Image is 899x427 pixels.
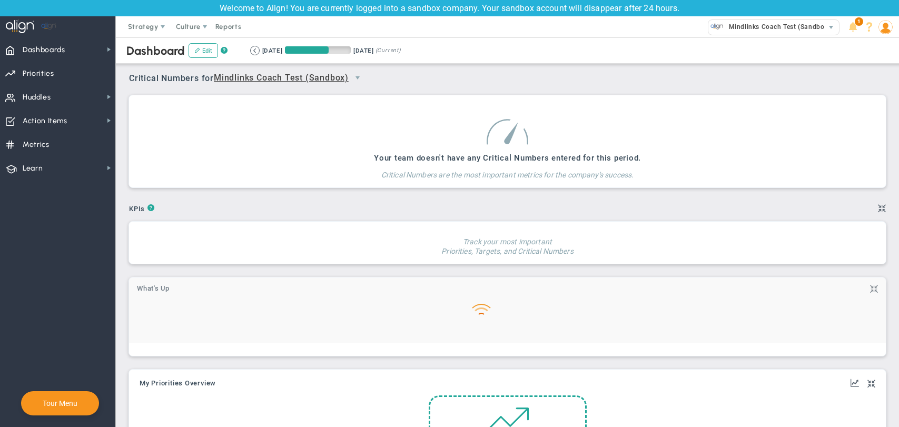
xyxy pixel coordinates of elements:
[824,20,839,35] span: select
[23,63,54,85] span: Priorities
[210,16,247,37] span: Reports
[374,163,641,180] h4: Critical Numbers are the most important metrics for the company's success.
[39,399,81,408] button: Tour Menu
[262,46,282,55] div: [DATE]
[710,20,724,33] img: 33500.Company.photo
[128,23,159,31] span: Strategy
[724,20,831,34] span: Mindlinks Coach Test (Sandbox)
[23,39,65,61] span: Dashboards
[250,46,260,55] button: Go to previous period
[23,110,67,132] span: Action Items
[23,86,51,108] span: Huddles
[855,17,863,26] span: 1
[861,16,877,37] li: Help & Frequently Asked Questions (FAQ)
[845,16,861,37] li: Announcements
[189,43,218,58] button: Edit
[441,230,574,256] h4: Track your most important Priorities, Targets, and Critical Numbers
[214,72,349,85] span: Mindlinks Coach Test (Sandbox)
[878,20,893,34] img: 207983.Person.photo
[126,44,185,58] span: Dashboard
[23,157,43,180] span: Learn
[140,380,216,388] button: My Priorities Overview
[349,69,367,87] span: select
[140,380,216,387] span: My Priorities Overview
[376,46,401,55] span: (Current)
[353,46,373,55] div: [DATE]
[285,46,351,54] div: Period Progress: 66% Day 60 of 90 with 30 remaining.
[129,69,369,88] span: Critical Numbers for
[176,23,201,31] span: Culture
[129,205,147,213] span: KPIs
[374,153,641,163] h3: Your team doesn't have any Critical Numbers entered for this period.
[23,134,50,156] span: Metrics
